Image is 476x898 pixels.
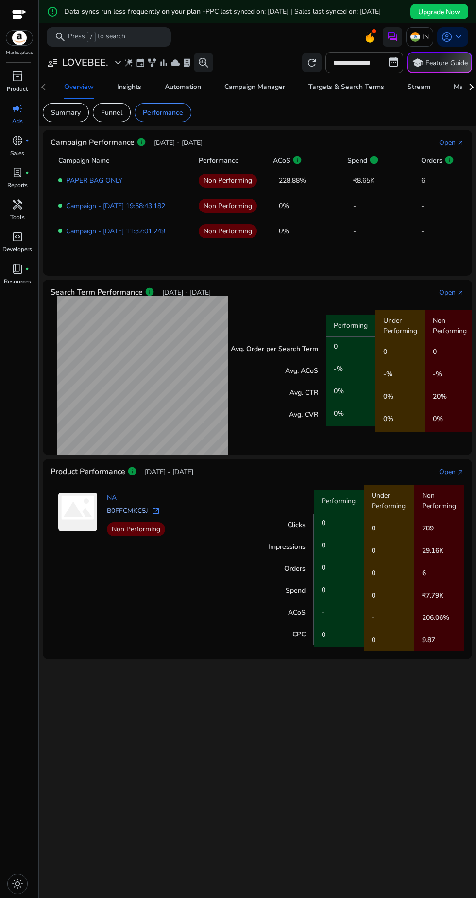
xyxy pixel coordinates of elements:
button: schoolFeature Guide [407,52,472,73]
h3: LOVEBEE. [62,57,108,69]
a: Openarrow_outward [439,287,464,298]
button: search_insights [194,53,213,72]
span: % [441,392,447,401]
span: refresh [306,57,318,69]
span: cloud [170,58,180,68]
h5: 6 [422,569,426,578]
p: Orders [284,563,306,574]
p: - [421,226,454,236]
p: 0% [273,222,312,240]
span: / [87,32,96,42]
span: handyman [12,199,23,211]
a: Openarrow_outward [439,467,464,477]
div: Open [439,287,456,298]
button: refresh [302,53,322,72]
p: Avg. Order per Search Term [231,344,318,354]
h5: 20 [433,393,447,404]
h5: 0 [322,631,325,639]
h5: Data syncs run less frequently on your plan - [64,8,381,16]
p: Product [7,85,28,93]
span: inventory_2 [12,70,23,82]
h5: 0 [322,586,325,595]
div: Overview [64,84,94,90]
span: % [338,387,344,396]
div: Campaign Manager [224,84,285,90]
p: Under Performing [364,485,414,517]
p: Developers [2,245,32,254]
span: fiber_manual_record [25,139,29,142]
div: Insights [117,84,141,90]
p: Feature Guide [425,58,468,68]
p: Resources [4,277,31,286]
p: Spend [286,585,306,596]
h5: 0 [322,519,325,528]
span: search_insights [198,57,209,69]
span: arrow_outward [457,140,464,147]
h5: 0 [433,415,443,426]
a: Campaign - [DATE] 19:58:43.182 [66,201,165,211]
span: % [437,414,443,423]
span: % [338,409,344,418]
h5: 0 [322,542,325,550]
h5: 0 [334,410,344,421]
span: % [386,370,392,379]
p: Campaign Name [58,156,110,166]
span: school [412,57,424,69]
p: Performance [199,156,239,166]
p: 6 [421,176,454,186]
span: keyboard_arrow_down [453,31,464,43]
p: Non Performing [199,199,257,213]
h5: 0 [334,387,344,398]
h4: Search Term Performance [51,288,143,297]
img: in.svg [410,32,420,42]
p: IN [422,28,429,45]
p: Spend [347,156,367,166]
p: 0% [273,197,312,215]
a: Openarrow_outward [439,138,464,148]
p: Non Performing [107,522,165,536]
span: info [369,155,379,165]
p: - [421,201,454,211]
p: ACoS [273,156,290,166]
span: donut_small [12,135,23,146]
p: ACoS [288,607,306,617]
span: code_blocks [12,231,23,243]
h5: ₹7.79K [422,592,443,600]
span: arrow_outward [457,289,464,297]
p: ₹8.65K [347,172,396,190]
p: [DATE] - [DATE] [145,467,193,477]
div: Automation [165,84,201,90]
h4: Product Performance [51,467,125,476]
span: family_history [147,58,157,68]
p: [DATE] - [DATE] [154,138,203,148]
p: Non Performing [414,485,464,517]
div: Targets & Search Terms [308,84,384,90]
p: Avg. CVR [289,409,318,420]
p: Reports [7,181,28,190]
p: - [347,197,396,215]
h4: Campaign Performance [51,138,135,147]
h5: 9.87 [422,636,435,645]
p: Non Performing [199,174,257,188]
p: Non Performing [199,224,257,238]
p: Avg. ACoS [285,366,318,376]
span: campaign [12,103,23,114]
p: Ads [12,117,23,125]
div: Open [439,467,456,477]
span: lab_profile [12,167,23,178]
h5: 0 [322,564,325,572]
p: Clicks [288,520,306,530]
p: Tools [10,213,25,222]
span: Upgrade Now [418,7,460,17]
h5: 29.16K [422,547,443,555]
span: info [136,137,146,147]
img: amazon.svg [6,31,33,45]
a: PAPER BAG ONLY [66,176,122,185]
p: Funnel [101,107,122,118]
div: Open [439,138,456,148]
span: account_circle [441,31,453,43]
span: % [387,414,393,423]
span: info [127,466,137,476]
h5: 0 [383,393,393,404]
span: info [292,155,302,165]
